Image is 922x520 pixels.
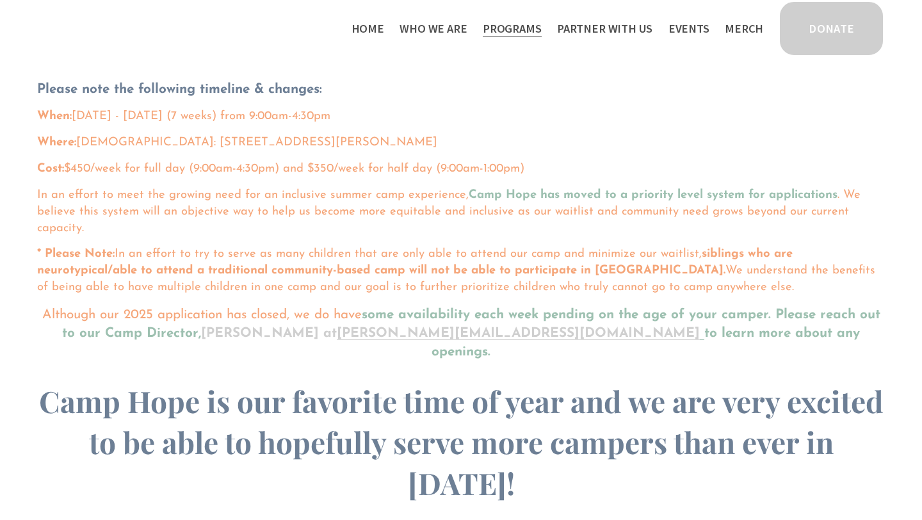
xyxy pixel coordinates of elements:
a: Events [668,18,709,39]
strong: [PERSON_NAME][EMAIL_ADDRESS][DOMAIN_NAME] [337,327,700,340]
a: folder dropdown [483,18,542,39]
p: In an effort to meet the growing need for an inclusive summer camp experience, . We believe this ... [37,187,886,237]
strong: [PERSON_NAME] at [201,327,337,340]
strong: Please note the following timeline & changes: [37,83,322,96]
strong: Cost: [37,163,64,175]
a: Home [352,18,384,39]
span: Who We Are [400,19,467,38]
a: [PERSON_NAME][EMAIL_ADDRESS][DOMAIN_NAME] [337,327,704,340]
strong: Where: [37,136,76,149]
p: In an effort to try to serve as many children that are only able to attend our camp and minimize ... [37,246,886,296]
p: [DATE] - [DATE] (7 weeks) from 9:00am-4:30pm [37,108,886,125]
a: folder dropdown [557,18,652,39]
strong: When: [37,110,72,122]
p: $450/week for full day (9:00am-4:30pm) and $350/week for half day (9:00am-1:00pm) [37,161,886,177]
span: Partner With Us [557,19,652,38]
a: folder dropdown [400,18,467,39]
a: Merch [725,18,763,39]
strong: Camp Hope has moved to a priority level system for applications [469,189,837,201]
strong: Camp Hope is our favorite time of year and we are very excited to be able to hopefully serve more... [39,381,890,503]
span: Programs [483,19,542,38]
p: [DEMOGRAPHIC_DATA]: [STREET_ADDRESS][PERSON_NAME] [37,134,886,151]
p: Although our 2025 application has closed, we do have [37,305,886,361]
strong: Please Note: [45,248,115,260]
strong: some availability each week pending on the age of your camper. Please reach out to our Camp Direc... [62,308,885,340]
